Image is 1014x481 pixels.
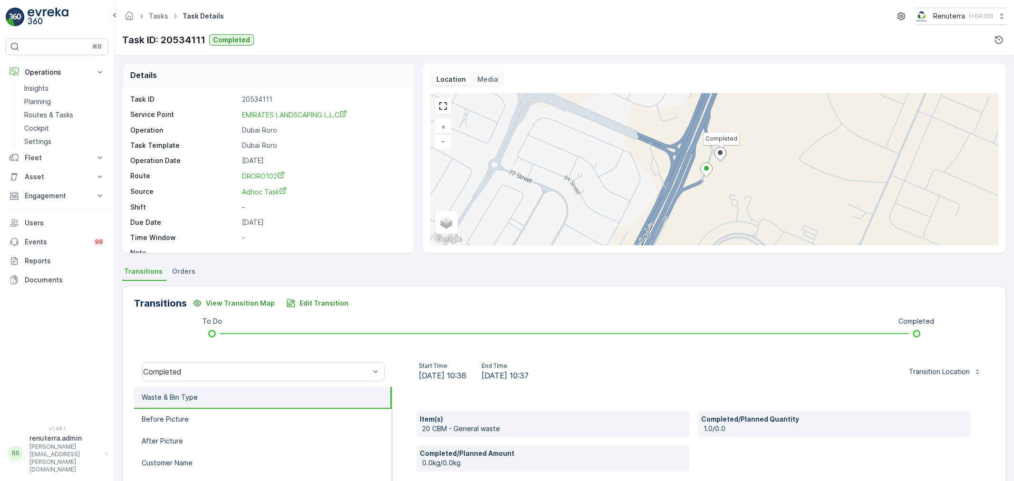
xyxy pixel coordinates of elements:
p: Fleet [25,153,89,163]
p: View Transition Map [206,298,275,308]
p: Insights [24,84,48,93]
span: Adhoc Task [242,188,287,196]
a: Zoom Out [436,134,450,148]
p: renuterra.admin [29,433,101,443]
p: Routes & Tasks [24,110,73,120]
p: Waste & Bin Type [142,393,198,402]
a: Planning [20,95,108,108]
a: Open this area in Google Maps (opens a new window) [433,233,464,245]
p: Route [130,171,238,181]
button: Completed [209,34,254,46]
p: Renuterra [933,11,965,21]
a: Layers [436,212,457,233]
button: Renuterra(+04:00) [915,8,1006,25]
span: [DATE] 10:37 [482,370,529,381]
p: After Picture [142,436,183,446]
a: Cockpit [20,122,108,135]
span: v 1.48.1 [6,426,108,432]
a: Reports [6,251,108,270]
a: Insights [20,82,108,95]
p: Operation Date [130,156,238,165]
button: Engagement [6,186,108,205]
p: 0.0kg/0.0kg [422,458,686,468]
div: Completed [143,367,370,376]
span: EMIRATES LANDSCAPING L.L.C [242,111,347,119]
p: Operations [25,67,89,77]
div: RR [8,446,23,461]
p: Transitions [134,296,187,310]
p: 20534111 [242,95,404,104]
p: Due Date [130,218,238,227]
p: Completed [213,35,250,45]
p: ⌘B [92,43,102,50]
a: DRORO102 [242,171,404,181]
a: Routes & Tasks [20,108,108,122]
span: Task Details [181,11,226,21]
a: Settings [20,135,108,148]
button: Operations [6,63,108,82]
a: Events99 [6,232,108,251]
a: Homepage [124,14,135,22]
p: Source [130,187,238,197]
button: RRrenuterra.admin[PERSON_NAME][EMAIL_ADDRESS][PERSON_NAME][DOMAIN_NAME] [6,433,108,473]
p: Events [25,237,87,247]
p: Completed [898,317,934,326]
p: Note [130,248,238,258]
p: Location [436,75,466,84]
img: Google [433,233,464,245]
p: 99 [95,238,103,246]
p: Details [130,69,157,81]
p: Time Window [130,233,238,242]
span: + [441,123,445,131]
p: - [242,248,404,258]
p: Media [477,75,498,84]
p: Service Point [130,110,238,120]
span: − [441,137,445,145]
p: Transition Location [909,367,970,376]
p: Completed/Planned Amount [420,449,686,458]
p: Dubai Roro [242,141,404,150]
span: DRORO102 [242,172,285,180]
p: Start Time [419,362,466,370]
p: Documents [25,275,105,285]
button: Transition Location [903,364,987,379]
p: Reports [25,256,105,266]
p: [DATE] [242,156,404,165]
a: EMIRATES LANDSCAPING L.L.C [242,110,404,120]
p: To Do [203,317,222,326]
button: Fleet [6,148,108,167]
a: Tasks [149,12,168,20]
span: Orders [172,267,195,276]
a: Documents [6,270,108,289]
p: Operation [130,125,238,135]
p: Engagement [25,191,89,201]
p: Users [25,218,105,228]
span: Transitions [124,267,163,276]
p: Task Template [130,141,238,150]
p: Planning [24,97,51,106]
p: - [242,202,404,212]
p: Settings [24,137,51,146]
a: Users [6,213,108,232]
span: [DATE] 10:36 [419,370,466,381]
p: Before Picture [142,414,189,424]
img: logo [6,8,25,27]
p: Customer Name [142,458,193,468]
a: View Fullscreen [436,99,450,113]
a: Adhoc Task [242,187,404,197]
p: Task ID [130,95,238,104]
p: [PERSON_NAME][EMAIL_ADDRESS][PERSON_NAME][DOMAIN_NAME] [29,443,101,473]
p: 20 CBM - General waste [422,424,686,433]
img: logo_light-DOdMpM7g.png [28,8,68,27]
p: Asset [25,172,89,182]
p: End Time [482,362,529,370]
img: Screenshot_2024-07-26_at_13.33.01.png [915,11,929,21]
p: - [242,233,404,242]
p: Cockpit [24,124,49,133]
a: Zoom In [436,120,450,134]
p: ( +04:00 ) [969,12,993,20]
p: 1.0/0.0 [704,424,967,433]
p: Shift [130,202,238,212]
p: Edit Transition [299,298,348,308]
p: [DATE] [242,218,404,227]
